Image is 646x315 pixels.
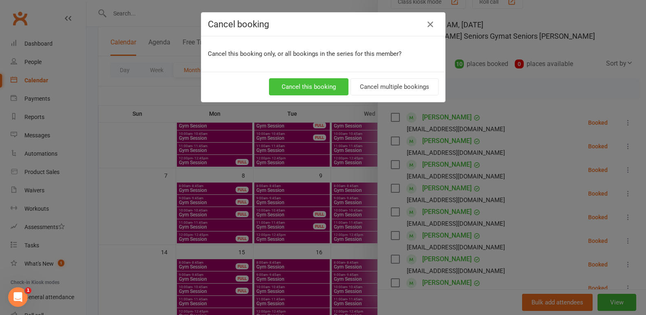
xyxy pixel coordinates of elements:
h4: Cancel booking [208,19,439,29]
p: Cancel this booking only, or all bookings in the series for this member? [208,49,439,59]
button: Cancel this booking [269,78,348,95]
iframe: Intercom live chat [8,287,28,307]
span: 1 [25,287,31,294]
button: Close [424,18,437,31]
button: Cancel multiple bookings [351,78,439,95]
